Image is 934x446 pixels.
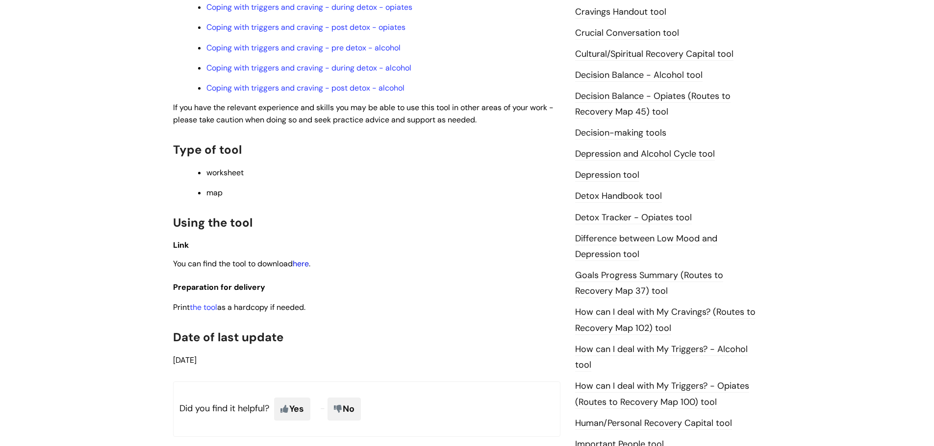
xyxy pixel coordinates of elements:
[206,63,411,73] a: Coping with triggers and craving - during detox - alcohol
[173,282,265,292] span: Preparation for delivery
[173,102,554,125] span: If you have the relevant experience and skills you may be able to use this tool in other areas of...
[575,306,756,334] a: How can I deal with My Cravings? (Routes to Recovery Map 102) tool
[206,2,412,12] a: Coping with triggers and craving - during detox - opiates
[575,190,662,203] a: Detox Handbook tool
[173,302,217,312] span: Print
[575,48,733,61] a: Cultural/Spiritual Recovery Capital tool
[173,240,189,250] span: Link
[575,233,717,261] a: Difference between Low Mood and Depression tool
[190,302,217,312] a: the tool
[206,22,405,32] a: Coping with triggers and craving - post detox - opiates
[575,211,692,224] a: Detox Tracker - Opiates tool
[206,83,404,93] a: Coping with triggers and craving - post detox - alcohol
[206,167,244,178] span: worksheet
[575,269,723,298] a: Goals Progress Summary (Routes to Recovery Map 37) tool
[575,380,749,408] a: How can I deal with My Triggers? - Opiates (Routes to Recovery Map 100) tool
[206,188,223,198] span: map
[328,398,361,420] span: No
[575,69,703,82] a: Decision Balance - Alcohol tool
[575,169,639,182] a: Depression tool
[575,148,715,161] a: Depression and Alcohol Cycle tool
[217,302,305,312] span: as a hardcopy if needed.
[575,27,679,40] a: Crucial Conversation tool
[575,6,666,19] a: Cravings Handout tool
[173,381,560,436] p: Did you find it helpful?
[173,355,197,365] span: [DATE]
[575,127,666,140] a: Decision-making tools
[206,43,401,53] a: Coping with triggers and craving - pre detox - alcohol
[173,258,310,269] span: You can find the tool to download .
[173,142,242,157] span: Type of tool
[575,90,731,118] a: Decision Balance - Opiates (Routes to Recovery Map 45) tool
[575,343,748,372] a: How can I deal with My Triggers? - Alcohol tool
[575,417,732,430] a: Human/Personal Recovery Capital tool
[173,215,252,230] span: Using the tool
[173,329,283,345] span: Date of last update
[274,398,310,420] span: Yes
[293,258,309,269] a: here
